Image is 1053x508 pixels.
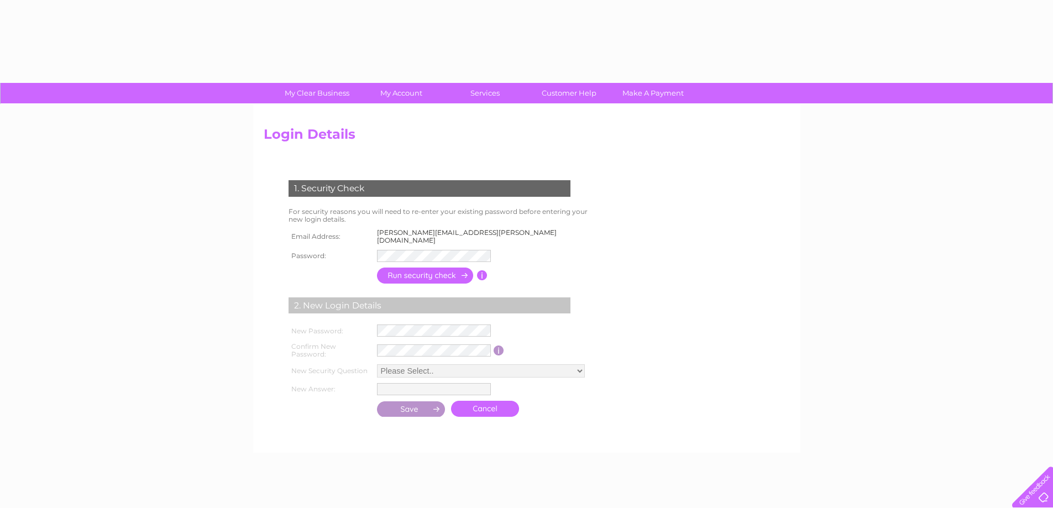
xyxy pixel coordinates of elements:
[286,247,374,265] th: Password:
[451,401,519,417] a: Cancel
[289,180,570,197] div: 1. Security Check
[286,380,374,398] th: New Answer:
[439,83,531,103] a: Services
[286,362,374,380] th: New Security Question
[286,205,600,226] td: For security reasons you will need to re-enter your existing password before entering your new lo...
[355,83,447,103] a: My Account
[494,345,504,355] input: Information
[477,270,488,280] input: Information
[286,322,374,339] th: New Password:
[271,83,363,103] a: My Clear Business
[264,127,790,148] h2: Login Details
[607,83,699,103] a: Make A Payment
[374,226,600,247] td: [PERSON_NAME][EMAIL_ADDRESS][PERSON_NAME][DOMAIN_NAME]
[289,297,570,314] div: 2. New Login Details
[523,83,615,103] a: Customer Help
[377,401,446,417] input: Submit
[286,226,374,247] th: Email Address:
[286,339,374,362] th: Confirm New Password:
